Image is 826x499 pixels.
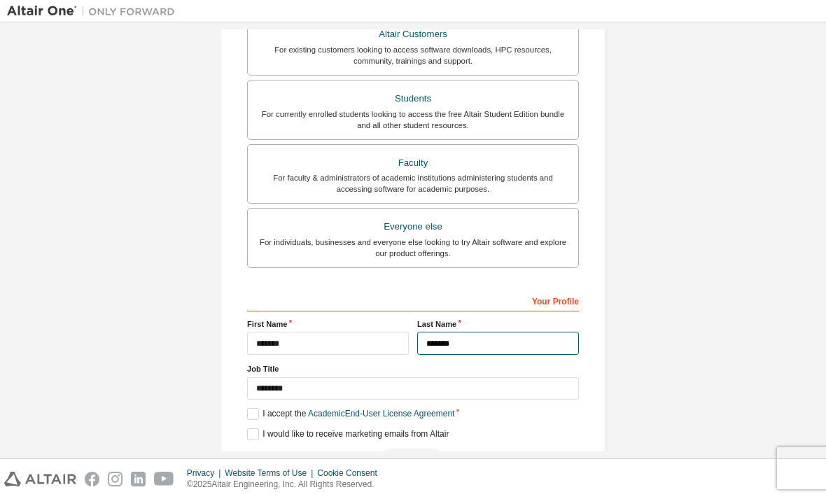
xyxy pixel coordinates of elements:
img: instagram.svg [108,472,122,486]
label: I accept the [247,408,454,420]
label: Last Name [417,318,579,330]
div: Your Profile [247,289,579,311]
div: Altair Customers [256,24,570,44]
label: I would like to receive marketing emails from Altair [247,428,449,440]
div: For existing customers looking to access software downloads, HPC resources, community, trainings ... [256,44,570,66]
label: Job Title [247,363,579,374]
div: Students [256,89,570,108]
div: For faculty & administrators of academic institutions administering students and accessing softwa... [256,172,570,195]
div: Privacy [187,468,225,479]
div: Cookie Consent [317,468,385,479]
p: © 2025 Altair Engineering, Inc. All Rights Reserved. [187,479,386,491]
label: First Name [247,318,409,330]
img: facebook.svg [85,472,99,486]
div: Read and acccept EULA to continue [247,449,579,470]
img: youtube.svg [154,472,174,486]
img: linkedin.svg [131,472,146,486]
div: For currently enrolled students looking to access the free Altair Student Edition bundle and all ... [256,108,570,131]
a: Academic End-User License Agreement [308,409,454,419]
img: altair_logo.svg [4,472,76,486]
div: Faculty [256,153,570,173]
img: Altair One [7,4,182,18]
div: Website Terms of Use [225,468,317,479]
div: For individuals, businesses and everyone else looking to try Altair software and explore our prod... [256,237,570,259]
div: Everyone else [256,217,570,237]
